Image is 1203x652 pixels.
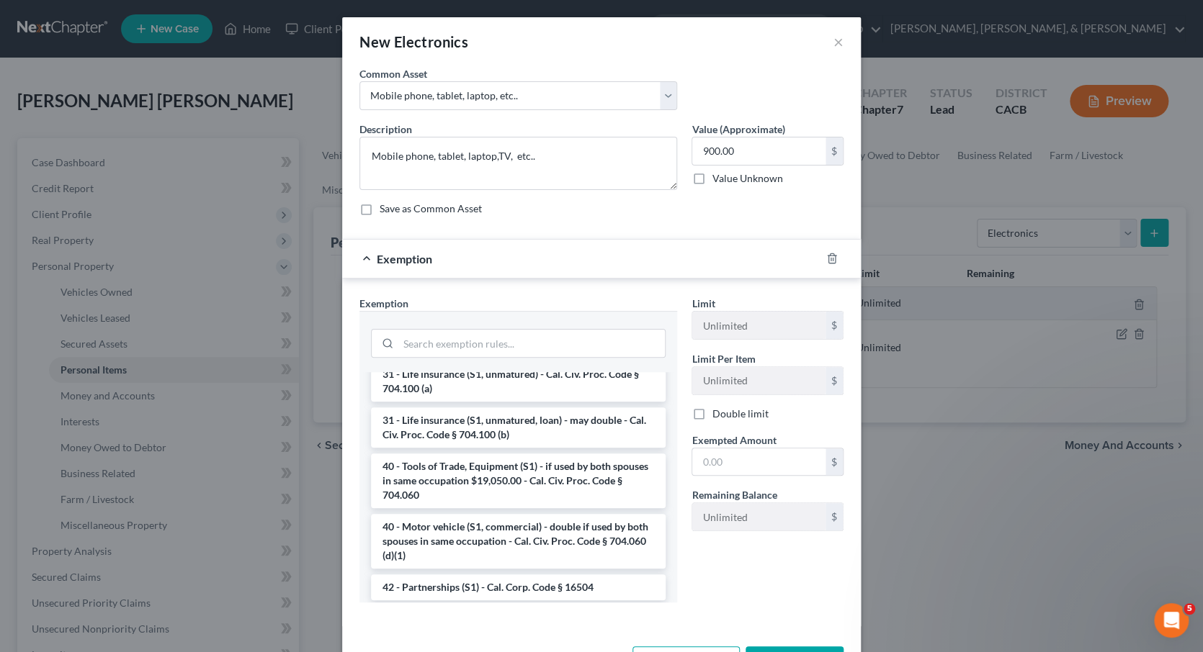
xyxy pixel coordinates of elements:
[380,202,482,216] label: Save as Common Asset
[692,312,826,339] input: --
[692,448,826,476] input: 0.00
[826,137,843,165] div: $
[692,434,776,446] span: Exempted Amount
[1154,603,1189,638] iframe: Intercom live chat
[377,252,432,266] span: Exemption
[692,351,755,366] label: Limit Per Item
[826,503,843,530] div: $
[826,367,843,394] div: $
[371,407,666,448] li: 31 - Life insurance (S1, unmatured, loan) - may double - Cal. Civ. Proc. Code § 704.100 (b)
[359,123,412,135] span: Description
[712,407,768,421] label: Double limit
[359,297,408,309] span: Exemption
[359,66,427,81] label: Common Asset
[371,514,666,569] li: 40 - Motor vehicle (S1, commercial) - double if used by both spouses in same occupation - Cal. Ci...
[712,171,782,186] label: Value Unknown
[692,367,826,394] input: --
[371,453,666,508] li: 40 - Tools of Trade, Equipment (S1) - if used by both spouses in same occupation $19,050.00 - Cal...
[359,32,468,52] div: New Electronics
[692,487,777,502] label: Remaining Balance
[826,448,843,476] div: $
[692,297,715,309] span: Limit
[398,330,665,357] input: Search exemption rules...
[1184,603,1195,615] span: 5
[833,33,844,50] button: ×
[692,503,826,530] input: --
[692,122,784,137] label: Value (Approximate)
[371,574,666,600] li: 42 - Partnerships (S1) - Cal. Corp. Code § 16504
[826,312,843,339] div: $
[371,361,666,402] li: 31 - Life insurance (S1, unmatured) - Cal. Civ. Proc. Code § 704.100 (a)
[692,137,826,165] input: 0.00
